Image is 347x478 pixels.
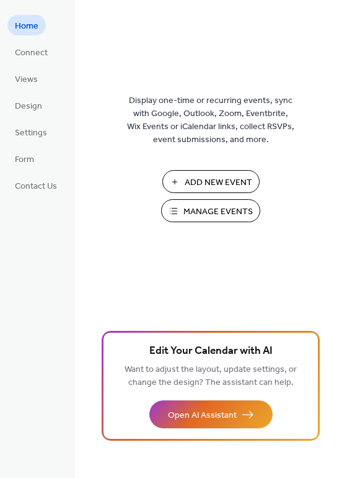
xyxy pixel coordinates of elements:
button: Add New Event [162,170,260,193]
a: Home [7,15,46,35]
a: Contact Us [7,175,64,196]
span: Form [15,153,34,166]
button: Manage Events [161,199,260,222]
a: Views [7,68,45,89]
span: Connect [15,47,48,60]
span: Add New Event [185,176,252,189]
span: Contact Us [15,180,57,193]
span: Home [15,20,38,33]
span: Views [15,73,38,86]
span: Manage Events [183,205,253,219]
a: Connect [7,42,55,62]
button: Open AI Assistant [149,400,273,428]
a: Settings [7,122,55,142]
span: Display one-time or recurring events, sync with Google, Outlook, Zoom, Eventbrite, Wix Events or ... [127,94,294,147]
a: Form [7,148,42,169]
span: Design [15,100,42,113]
span: Settings [15,127,47,140]
span: Edit Your Calendar with AI [149,343,273,360]
span: Open AI Assistant [168,409,237,422]
a: Design [7,95,50,115]
span: Want to adjust the layout, update settings, or change the design? The assistant can help. [125,361,297,391]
